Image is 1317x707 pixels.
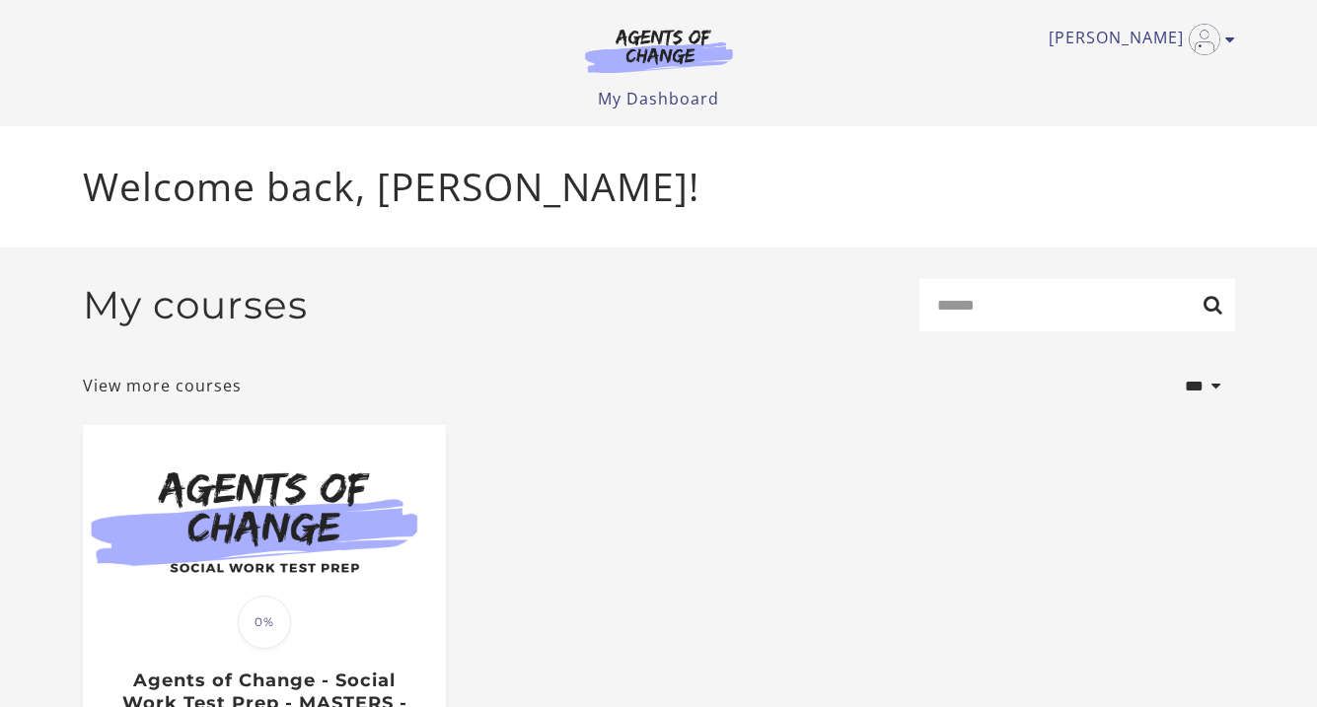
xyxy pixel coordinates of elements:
span: 0% [238,596,291,649]
img: Agents of Change Logo [564,28,754,73]
a: My Dashboard [598,88,719,109]
a: Toggle menu [1049,24,1225,55]
a: View more courses [83,374,242,397]
h2: My courses [83,282,308,328]
p: Welcome back, [PERSON_NAME]! [83,158,1235,216]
